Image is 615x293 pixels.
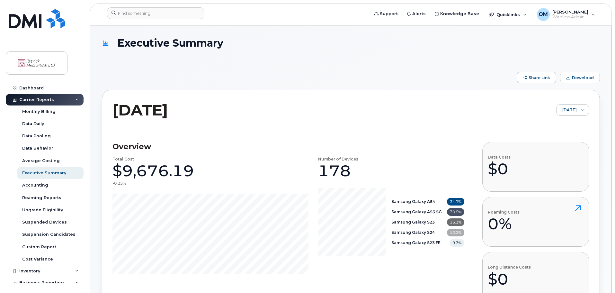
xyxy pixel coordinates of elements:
h4: Data Costs [488,155,511,159]
span: 30.5% [447,208,464,216]
button: Share Link [517,72,556,83]
h2: [DATE] [112,100,168,120]
span: Executive Summary [117,37,223,49]
div: -0.25% [112,180,126,186]
span: 9.3% [450,239,464,247]
b: Samsung Galaxy S24 [391,230,435,235]
h3: Overview [112,142,464,151]
div: $0 [488,159,511,179]
h4: Roaming Costs [488,210,520,214]
button: Roaming Costs0% [482,197,589,247]
h4: Long Distance Costs [488,265,531,269]
h4: Total Cost [112,157,134,161]
b: Samsung Galaxy S23 [391,220,435,224]
b: Samsung Galaxy S23 FE [391,240,441,245]
div: 0% [488,214,520,233]
b: Samsung Galaxy A53 5G [391,209,442,214]
b: Samsung Galaxy A54 [391,199,435,204]
span: 15.3% [447,218,464,226]
span: 10.2% [447,229,464,236]
span: 34.7% [447,198,464,206]
span: Download [572,75,594,80]
span: September 2025 [557,105,577,116]
button: Download [560,72,600,83]
span: Share Link [529,75,550,80]
div: $9,676.19 [112,161,194,180]
h4: Number of Devices [318,157,358,161]
div: 178 [318,161,351,180]
div: $0 [488,270,531,289]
